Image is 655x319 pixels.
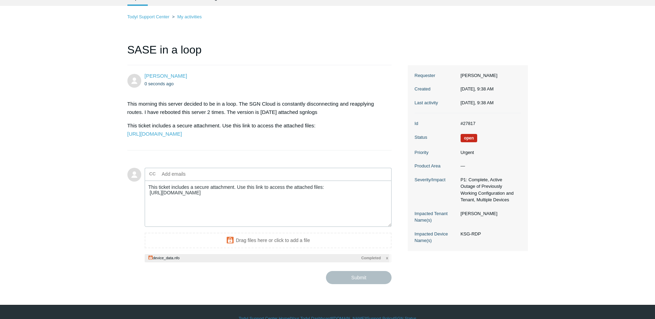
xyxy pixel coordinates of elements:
[127,131,182,137] a: [URL][DOMAIN_NAME]
[127,41,392,65] h1: SASE in a loop
[145,81,174,86] time: 09/02/2025, 09:38
[457,120,521,127] dd: #27817
[415,134,457,141] dt: Status
[159,169,233,179] input: Add emails
[361,255,381,261] span: Completed
[457,176,521,203] dd: P1: Complete, Active Outage of Previously Working Configuration and Tenant, Multiple Devices
[177,14,202,19] a: My activities
[386,255,388,261] span: x
[461,86,494,91] time: 09/02/2025, 09:38
[457,231,521,238] dd: KSG-RDP
[415,120,457,127] dt: Id
[415,99,457,106] dt: Last activity
[171,14,202,19] li: My activities
[457,72,521,79] dd: [PERSON_NAME]
[326,271,392,284] input: Submit
[149,169,156,179] label: CC
[415,231,457,244] dt: Impacted Device Name(s)
[457,163,521,170] dd: —
[127,14,171,19] li: Todyl Support Center
[457,210,521,217] dd: [PERSON_NAME]
[127,14,170,19] a: Todyl Support Center
[145,73,187,79] span: Jeff Sherwood
[415,72,457,79] dt: Requester
[145,73,187,79] a: [PERSON_NAME]
[415,86,457,93] dt: Created
[415,149,457,156] dt: Priority
[461,134,478,142] span: We are working on a response for you
[415,163,457,170] dt: Product Area
[145,181,392,227] textarea: Add your reply
[415,176,457,183] dt: Severity/Impact
[415,210,457,224] dt: Impacted Tenant Name(s)
[461,100,494,105] time: 09/02/2025, 09:38
[457,149,521,156] dd: Urgent
[127,100,385,116] p: This morning this server decided to be in a loop. The SGN Cloud is constantly disconnecting and r...
[127,122,385,138] p: This ticket includes a secure attachment. Use this link to access the attached files:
